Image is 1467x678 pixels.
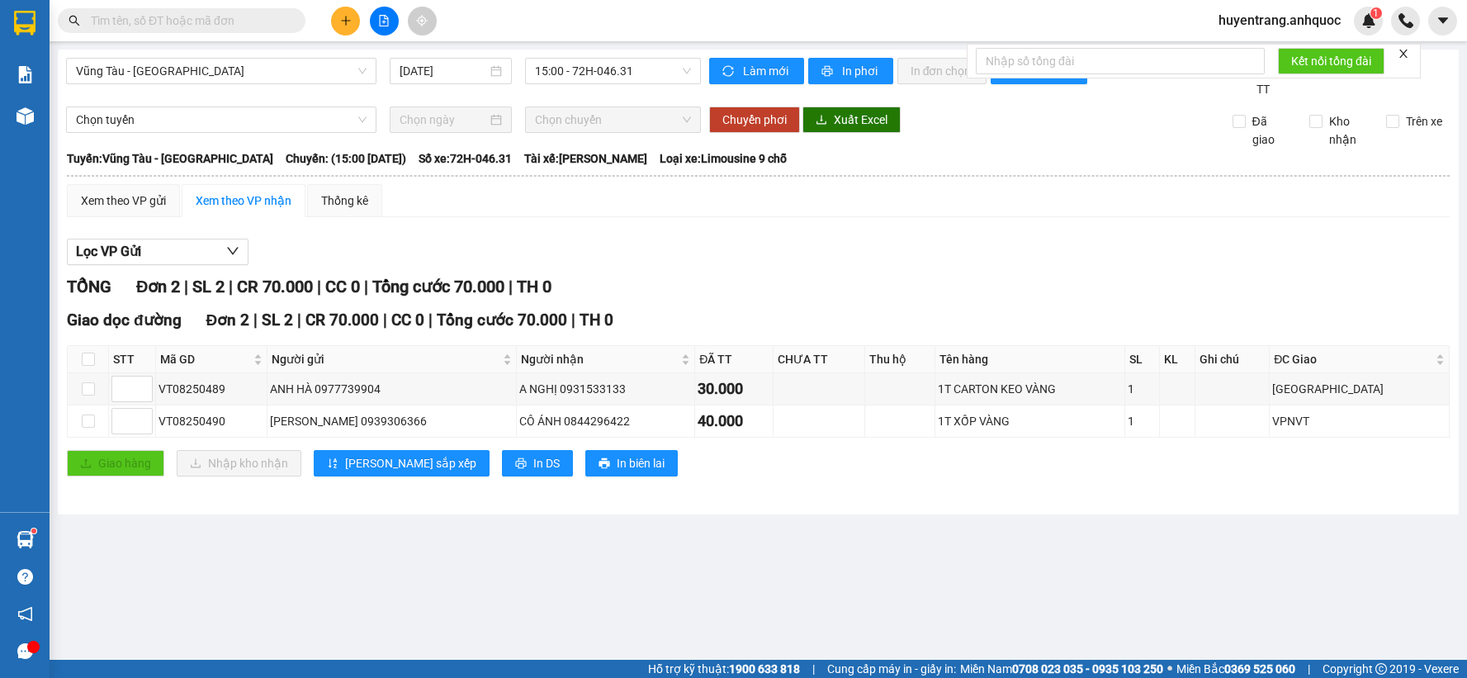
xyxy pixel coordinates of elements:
img: logo-vxr [14,11,35,36]
span: | [383,311,387,330]
span: Cung cấp máy in - giấy in: [827,660,956,678]
span: Tổng cước 70.000 [437,311,567,330]
span: Số xe: 72H-046.31 [419,149,512,168]
div: CÔ ÁNH 0844296422 [519,412,692,430]
span: TH 0 [580,311,613,330]
button: printerIn DS [502,450,573,476]
span: Chọn tuyến [76,107,367,132]
button: In đơn chọn [897,58,987,84]
span: Loại xe: Limousine 9 chỗ [660,149,787,168]
div: 40.000 [698,410,770,433]
button: printerIn phơi [808,58,893,84]
span: Hỗ trợ kỹ thuật: [648,660,800,678]
span: caret-down [1436,13,1450,28]
span: | [253,311,258,330]
span: | [571,311,575,330]
input: Chọn ngày [400,111,486,129]
span: Miền Nam [960,660,1163,678]
span: download [816,114,827,127]
th: SL [1125,346,1159,373]
div: 30.000 [698,377,770,401]
button: Chuyển phơi [709,107,800,133]
button: file-add [370,7,399,36]
span: Giao dọc đường [67,311,182,330]
span: close [1398,48,1409,59]
div: [PERSON_NAME] 0939306366 [270,412,513,430]
th: STT [109,346,156,373]
div: VPNVT [1272,412,1446,430]
div: Xem theo VP nhận [196,192,291,210]
span: Đơn 2 [136,277,180,296]
th: Tên hàng [935,346,1125,373]
div: A NGHỊ 0931533133 [519,380,692,398]
span: TH 0 [517,277,551,296]
span: aim [416,15,428,26]
button: printerIn biên lai [585,450,678,476]
span: message [17,643,33,659]
span: SL 2 [192,277,225,296]
th: KL [1160,346,1195,373]
span: CC 0 [391,311,424,330]
div: 1 [1128,412,1156,430]
th: Thu hộ [865,346,936,373]
span: huyentrang.anhquoc [1205,10,1354,31]
span: CR 70.000 [305,311,379,330]
button: syncLàm mới [709,58,804,84]
span: | [812,660,815,678]
span: [PERSON_NAME] sắp xếp [345,454,476,472]
span: printer [515,458,527,471]
span: Vũng Tàu - Sân Bay [76,59,367,83]
span: sort-ascending [327,458,338,471]
input: Tìm tên, số ĐT hoặc mã đơn [91,12,286,30]
button: downloadNhập kho nhận [177,450,301,476]
button: uploadGiao hàng [67,450,164,476]
div: Thống kê [321,192,368,210]
button: plus [331,7,360,36]
span: CR 70.000 [237,277,313,296]
b: Tuyến: Vũng Tàu - [GEOGRAPHIC_DATA] [67,152,273,165]
th: Ghi chú [1195,346,1270,373]
img: warehouse-icon [17,531,34,548]
span: Người nhận [521,350,678,368]
button: caret-down [1428,7,1457,36]
button: Kết nối tổng đài [1278,48,1384,74]
div: VT08250490 [159,412,264,430]
strong: 1900 633 818 [729,662,800,676]
span: Đơn 2 [206,311,250,330]
div: 1T XỐP VÀNG [938,412,1122,430]
span: Kho nhận [1323,112,1374,149]
span: notification [17,606,33,622]
span: Đã giao [1246,112,1297,149]
span: Chọn chuyến [535,107,691,132]
span: Xuất Excel [834,111,887,129]
span: Tài xế: [PERSON_NAME] [524,149,647,168]
sup: 1 [1370,7,1382,19]
span: SL 2 [262,311,293,330]
span: printer [599,458,610,471]
div: ANH HÀ 0977739904 [270,380,513,398]
span: Tổng cước 70.000 [372,277,504,296]
div: VT08250489 [159,380,264,398]
span: | [364,277,368,296]
span: down [226,244,239,258]
strong: 0708 023 035 - 0935 103 250 [1012,662,1163,676]
span: Người gửi [272,350,499,368]
div: 1T CARTON KEO VÀNG [938,380,1122,398]
strong: 0369 525 060 [1224,662,1295,676]
span: TỔNG [67,277,111,296]
img: warehouse-icon [17,107,34,125]
img: icon-new-feature [1361,13,1376,28]
div: 1 [1128,380,1156,398]
span: file-add [378,15,390,26]
span: | [509,277,513,296]
button: aim [408,7,437,36]
span: Miền Bắc [1176,660,1295,678]
span: | [297,311,301,330]
input: 15/08/2025 [400,62,486,80]
img: phone-icon [1398,13,1413,28]
span: In phơi [842,62,880,80]
span: printer [821,65,835,78]
span: search [69,15,80,26]
span: ⚪️ [1167,666,1172,672]
span: Lọc VP Gửi [76,241,141,262]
